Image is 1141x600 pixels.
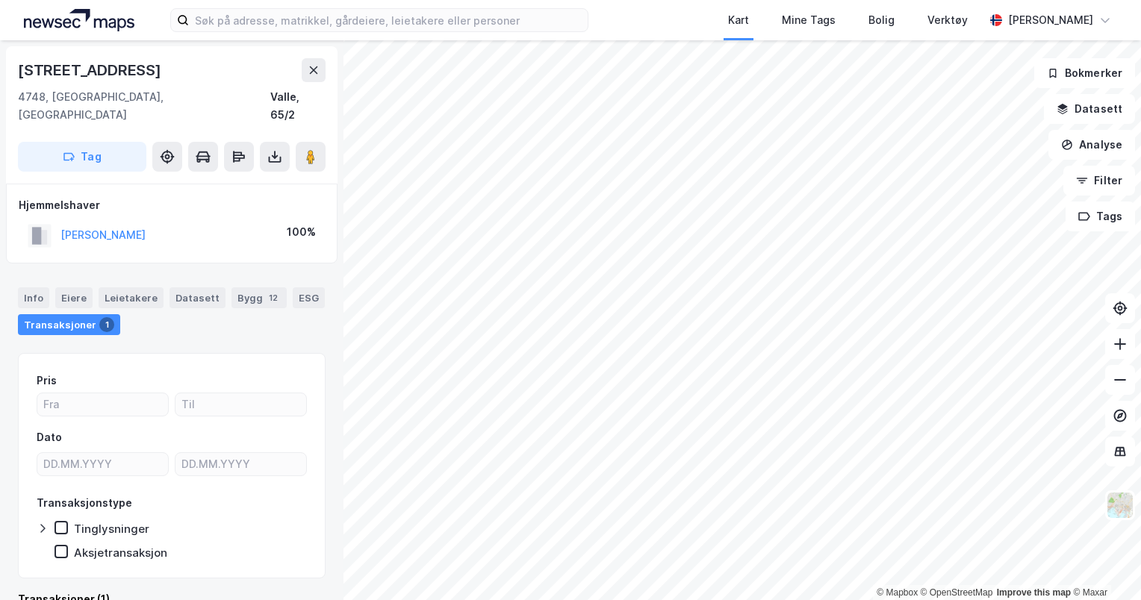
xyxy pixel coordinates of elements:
div: Tinglysninger [74,522,149,536]
div: [PERSON_NAME] [1008,11,1093,29]
div: Leietakere [99,287,164,308]
div: Datasett [170,287,226,308]
div: ESG [293,287,325,308]
input: Fra [37,393,168,416]
div: Info [18,287,49,308]
div: Eiere [55,287,93,308]
div: 100% [287,223,316,241]
button: Analyse [1048,130,1135,160]
input: DD.MM.YYYY [175,453,306,475]
a: Improve this map [997,587,1071,598]
div: 4748, [GEOGRAPHIC_DATA], [GEOGRAPHIC_DATA] [18,88,270,124]
div: Transaksjoner [18,314,120,335]
div: Mine Tags [782,11,836,29]
div: 1 [99,317,114,332]
button: Tag [18,142,146,172]
input: Til [175,393,306,416]
div: 12 [266,290,281,305]
div: Hjemmelshaver [19,196,325,214]
input: DD.MM.YYYY [37,453,168,475]
div: Pris [37,372,57,390]
div: Aksjetransaksjon [74,546,167,560]
div: Valle, 65/2 [270,88,326,124]
iframe: Chat Widget [1066,528,1141,600]
img: Z [1106,491,1134,519]
button: Bokmerker [1034,58,1135,88]
img: logo.a4113a55bc3d86da70a041830d287a7e.svg [24,9,134,31]
div: Transaksjonstype [37,494,132,512]
a: OpenStreetMap [921,587,993,598]
button: Datasett [1044,94,1135,124]
div: Dato [37,428,62,446]
div: Verktøy [927,11,968,29]
input: Søk på adresse, matrikkel, gårdeiere, leietakere eller personer [189,9,588,31]
button: Tags [1066,201,1135,231]
a: Mapbox [877,587,918,598]
div: Bolig [868,11,895,29]
div: Bygg [231,287,287,308]
div: Kart [728,11,749,29]
button: Filter [1063,166,1135,196]
div: [STREET_ADDRESS] [18,58,164,82]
